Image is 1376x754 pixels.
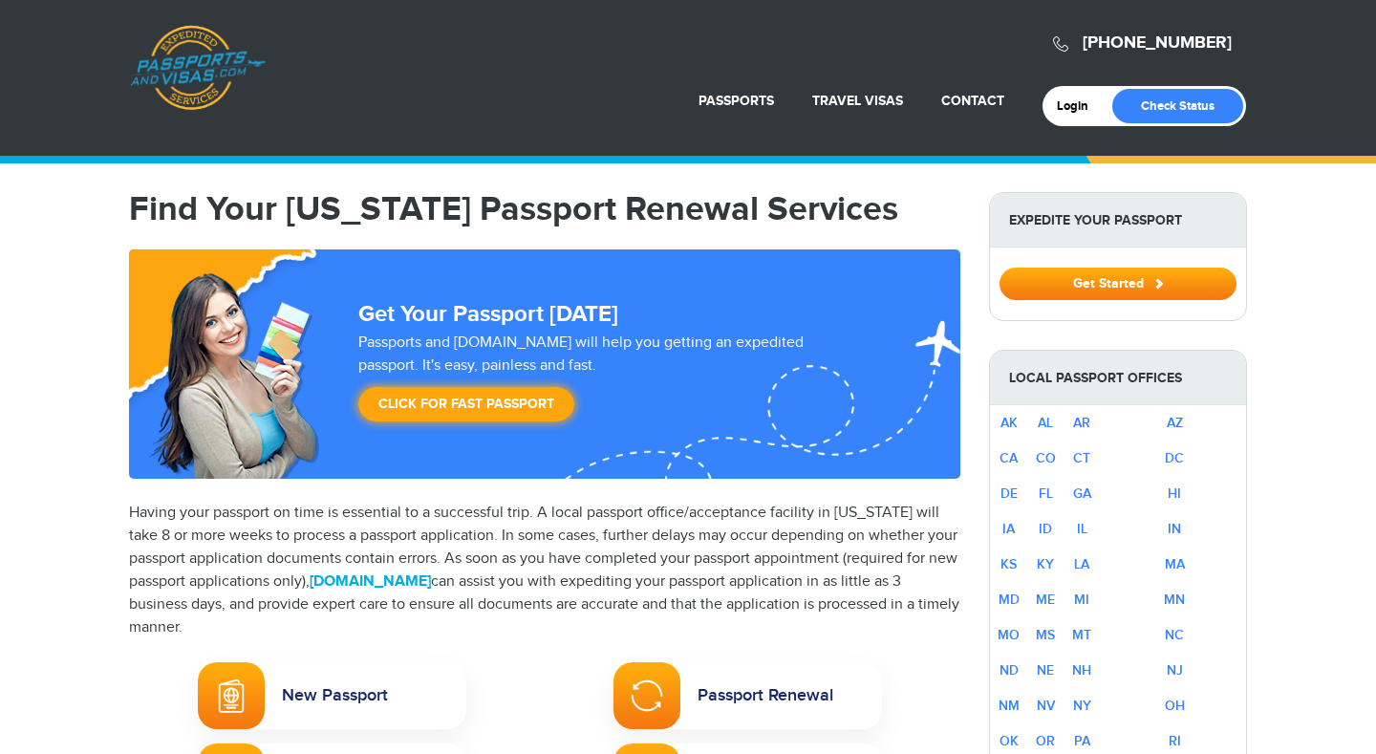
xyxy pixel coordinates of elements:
[1000,556,1017,572] a: KS
[1165,556,1185,572] a: MA
[630,679,664,713] img: Passport Renewal
[1000,450,1018,466] a: CA
[1037,662,1054,679] a: NE
[1036,627,1055,643] a: MS
[358,387,574,421] a: Click for Fast Passport
[1073,698,1091,714] a: NY
[1112,89,1243,123] a: Check Status
[351,332,872,431] div: Passports and [DOMAIN_NAME] will help you getting an expedited passport. It's easy, painless and ...
[1168,521,1181,537] a: IN
[1037,698,1055,714] a: NV
[1165,450,1184,466] a: DC
[812,93,903,109] a: Travel Visas
[1000,275,1236,291] a: Get Started
[998,627,1020,643] a: MO
[1002,521,1015,537] a: IA
[1073,485,1091,502] a: GA
[1165,698,1185,714] a: OH
[1168,485,1181,502] a: HI
[1000,662,1019,679] a: ND
[1073,415,1090,431] a: AR
[990,351,1246,405] strong: Local Passport Offices
[1169,733,1181,749] a: RI
[999,592,1020,608] a: MD
[1036,733,1055,749] a: OR
[218,679,245,713] img: New Passport
[1072,662,1091,679] a: NH
[1083,32,1232,54] a: [PHONE_NUMBER]
[1073,450,1090,466] a: CT
[1074,556,1089,572] a: LA
[1164,592,1185,608] a: MN
[1000,415,1018,431] a: AK
[941,93,1004,109] a: Contact
[1000,733,1019,749] a: OK
[990,193,1246,248] strong: Expedite Your Passport
[1167,415,1183,431] a: AZ
[198,662,466,729] a: New PassportNew Passport
[1039,485,1053,502] a: FL
[358,300,618,328] strong: Get Your Passport [DATE]
[1165,627,1184,643] a: NC
[310,572,431,591] a: [DOMAIN_NAME]
[129,192,960,226] h1: Find Your [US_STATE] Passport Renewal Services
[999,698,1020,714] a: NM
[1036,592,1055,608] a: ME
[1000,485,1018,502] a: DE
[1072,627,1091,643] a: MT
[1074,592,1089,608] a: MI
[129,502,960,639] p: Having your passport on time is essential to a successful trip. A local passport office/acceptanc...
[1167,662,1183,679] a: NJ
[1074,733,1090,749] a: PA
[1036,450,1056,466] a: CO
[1000,268,1236,300] button: Get Started
[1038,415,1053,431] a: AL
[130,25,266,111] a: Passports & [DOMAIN_NAME]
[1077,521,1087,537] a: IL
[1037,556,1054,572] a: KY
[1039,521,1052,537] a: ID
[699,93,774,109] a: Passports
[1057,98,1102,114] a: Login
[613,662,882,729] a: Passport RenewalPassport Renewal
